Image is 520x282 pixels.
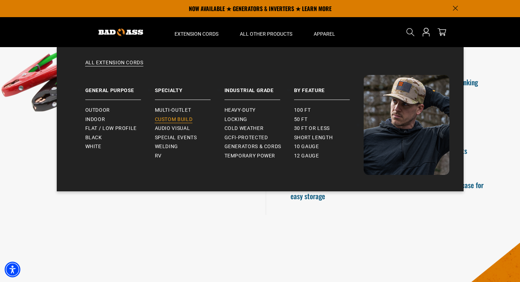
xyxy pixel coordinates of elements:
a: Custom Build [155,115,224,124]
span: Black [85,135,102,141]
a: Black [85,133,155,142]
span: Special Events [155,135,197,141]
a: Heavy-Duty [224,106,294,115]
span: RV [155,153,162,159]
span: Generators & Cords [224,143,282,150]
span: Flat / Low Profile [85,125,137,132]
a: RV [155,151,224,161]
a: 50 ft [294,115,364,124]
span: 12 gauge [294,153,319,159]
span: Multi-Outlet [155,107,191,114]
a: All Extension Cords [71,59,449,75]
img: Bad Ass Extension Cords [364,75,449,175]
a: Open this option [420,17,432,47]
span: White [85,143,101,150]
span: All Other Products [240,31,292,37]
a: 30 ft or less [294,124,364,133]
span: 10 gauge [294,143,319,150]
span: 30 ft or less [294,125,330,132]
span: Custom Build [155,116,193,123]
summary: Extension Cords [164,17,229,47]
a: GCFI-Protected [224,133,294,142]
summary: Search [405,26,416,38]
span: Indoor [85,116,105,123]
span: Temporary Power [224,153,276,159]
a: Cold Weather [224,124,294,133]
a: General Purpose [85,75,155,100]
a: White [85,142,155,151]
span: Cold Weather [224,125,264,132]
a: Welding [155,142,224,151]
img: Bad Ass Extension Cords [99,29,143,36]
a: 12 gauge [294,151,364,161]
div: Accessibility Menu [5,262,20,277]
span: Extension Cords [175,31,218,37]
span: Short Length [294,135,333,141]
a: Industrial Grade [224,75,294,100]
a: By Feature [294,75,364,100]
a: Audio Visual [155,124,224,133]
a: cart [436,28,448,36]
a: 10 gauge [294,142,364,151]
a: 100 ft [294,106,364,115]
a: Specialty [155,75,224,100]
a: Outdoor [85,106,155,115]
summary: All Other Products [229,17,303,47]
span: Welding [155,143,178,150]
span: Audio Visual [155,125,190,132]
span: 50 ft [294,116,308,123]
a: Short Length [294,133,364,142]
span: Heavy-Duty [224,107,256,114]
span: Apparel [314,31,335,37]
a: Locking [224,115,294,124]
a: Multi-Outlet [155,106,224,115]
span: GCFI-Protected [224,135,268,141]
a: Flat / Low Profile [85,124,155,133]
summary: Apparel [303,17,346,47]
span: 100 ft [294,107,311,114]
a: Generators & Cords [224,142,294,151]
a: Indoor [85,115,155,124]
a: Temporary Power [224,151,294,161]
span: Outdoor [85,107,110,114]
a: Special Events [155,133,224,142]
span: Locking [224,116,247,123]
